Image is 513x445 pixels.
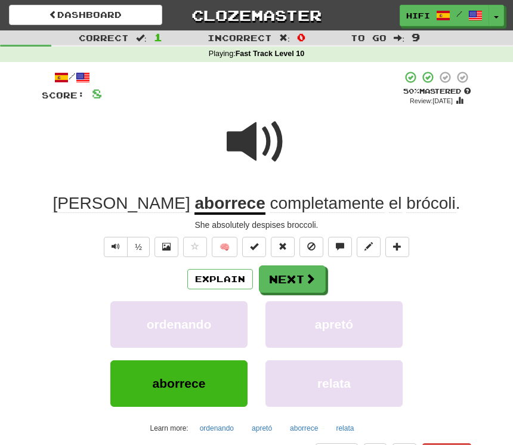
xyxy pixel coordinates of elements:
span: Score: [42,90,85,100]
button: relata [329,419,360,437]
span: completamente [270,194,384,213]
small: Review: [DATE] [410,97,453,104]
span: relata [317,376,351,390]
span: Correct [79,33,129,43]
button: Ignore sentence (alt+i) [299,237,323,257]
button: aborrece [110,360,248,407]
button: Play sentence audio (ctl+space) [104,237,128,257]
span: 0 [297,31,305,43]
span: ordenando [147,317,212,331]
button: aborrece [283,419,325,437]
button: apretó [265,301,403,348]
button: ordenando [193,419,240,437]
div: Mastered [402,86,471,96]
button: Favorite sentence (alt+f) [183,237,207,257]
span: apretó [315,317,353,331]
strong: Fast Track Level 10 [236,50,305,58]
span: 50 % [403,87,419,95]
button: Next [259,265,326,293]
button: 🧠 [212,237,237,257]
span: aborrece [153,376,206,390]
small: Learn more: [150,424,188,432]
span: 1 [154,31,162,43]
a: HiFi / [400,5,489,26]
span: HiFi [406,10,430,21]
span: el [389,194,402,213]
button: Reset to 0% Mastered (alt+r) [271,237,295,257]
button: Discuss sentence (alt+u) [328,237,352,257]
span: brócoli [406,194,455,213]
button: ordenando [110,301,248,348]
span: . [265,194,461,213]
button: Show image (alt+x) [154,237,178,257]
span: To go [351,33,387,43]
span: 8 [92,86,102,101]
span: : [136,33,147,42]
span: [PERSON_NAME] [52,194,190,213]
div: She absolutely despises broccoli. [42,219,471,231]
a: Dashboard [9,5,162,25]
span: 9 [412,31,420,43]
button: Explain [187,269,253,289]
button: ½ [127,237,150,257]
a: Clozemaster [180,5,333,26]
div: / [42,70,102,85]
button: Set this sentence to 100% Mastered (alt+m) [242,237,266,257]
span: / [456,10,462,18]
button: relata [265,360,403,407]
button: apretó [245,419,279,437]
span: : [279,33,290,42]
button: Add to collection (alt+a) [385,237,409,257]
span: : [394,33,404,42]
u: aborrece [194,194,265,215]
button: Edit sentence (alt+d) [357,237,381,257]
div: Text-to-speech controls [101,237,150,257]
span: Incorrect [208,33,272,43]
